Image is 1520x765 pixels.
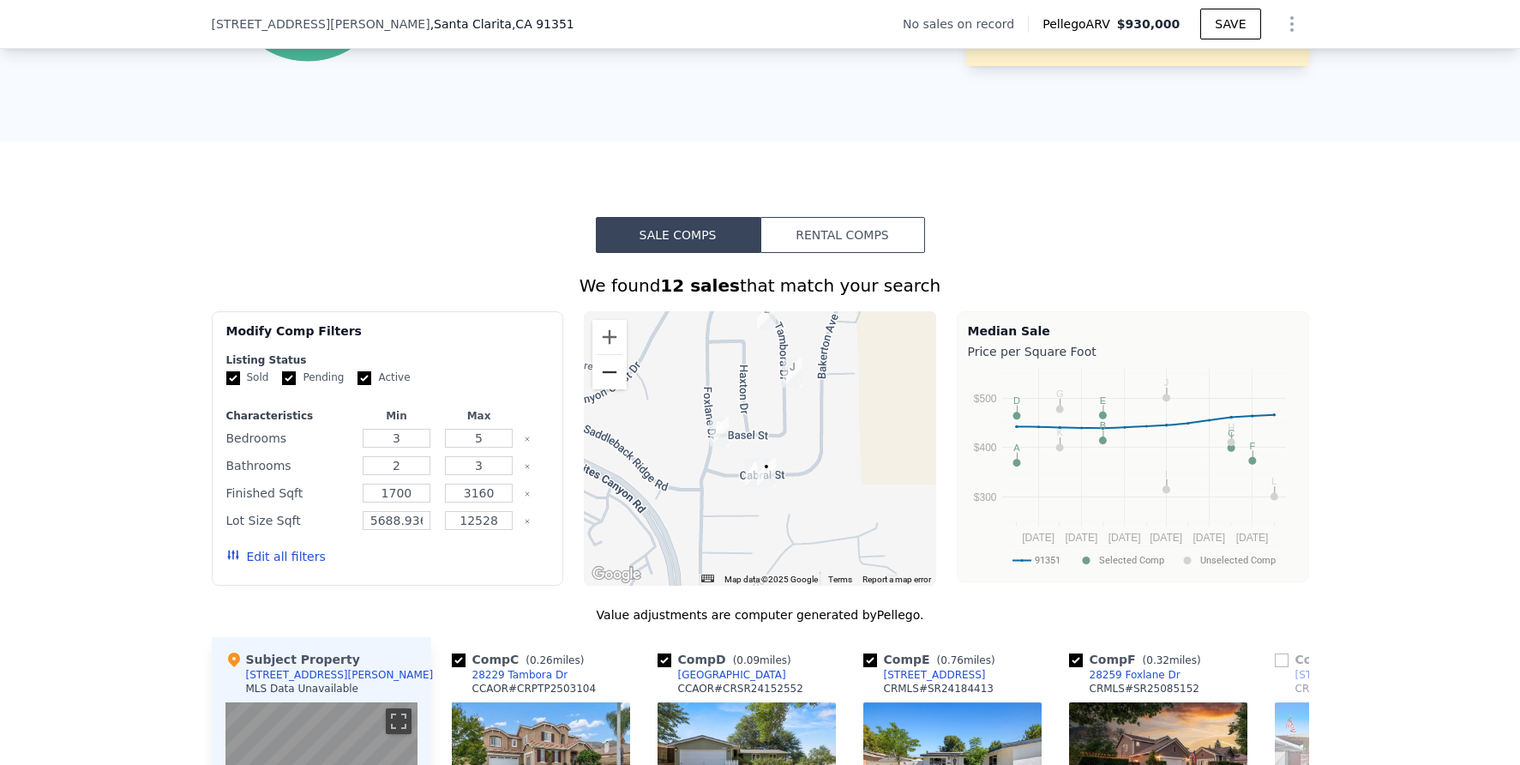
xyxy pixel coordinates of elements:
text: D [1012,395,1019,406]
button: Clear [524,491,531,497]
div: Comp F [1069,651,1208,668]
div: Comp E [863,651,1002,668]
span: 0.32 [1146,654,1169,666]
div: Bathrooms [226,454,352,478]
div: Subject Property [225,651,360,668]
div: CCAOR # CRPTP2503104 [472,682,597,696]
a: [STREET_ADDRESS] [863,668,986,682]
button: Clear [524,436,531,443]
div: Comp G [1275,651,1415,668]
span: Map data ©2025 Google [724,575,818,584]
div: [STREET_ADDRESS] [1295,668,1397,682]
div: Median Sale [968,322,1298,340]
span: [STREET_ADDRESS][PERSON_NAME] [212,15,430,33]
button: Rental Comps [760,217,925,253]
div: Characteristics [226,409,352,423]
div: 28217 Tambora Dr [757,301,776,330]
div: Comp C [452,651,592,668]
div: Listing Status [226,353,550,367]
span: 0.76 [940,654,964,666]
input: Active [357,371,371,385]
img: Google [588,563,645,586]
text: B [1099,420,1105,431]
div: Max [442,409,517,423]
span: ( miles) [726,654,798,666]
div: 28229 Tambora Dr [472,668,568,682]
button: Sale Comps [596,217,760,253]
text: K [1056,427,1063,437]
div: CRMLS # SR24184413 [884,682,994,696]
div: 28140 Tambora Dr [783,358,802,388]
button: Show Options [1275,7,1309,41]
div: Value adjustments are computer generated by Pellego . [212,606,1309,623]
span: ( miles) [519,654,591,666]
button: Clear [524,463,531,470]
a: Report a map error [862,575,931,584]
div: [STREET_ADDRESS] [884,668,986,682]
text: [DATE] [1150,532,1182,544]
text: [DATE] [1065,532,1097,544]
div: CRMLS # SR24105297 [1295,682,1405,696]
text: J [1163,377,1169,388]
text: $500 [973,393,996,405]
span: 0.26 [530,654,553,666]
button: Keyboard shortcuts [701,575,713,582]
text: [DATE] [1235,532,1268,544]
text: Selected Comp [1099,555,1164,566]
button: SAVE [1200,9,1260,39]
a: Terms [828,575,852,584]
span: $930,000 [1117,17,1181,31]
a: 28229 Tambora Dr [452,668,568,682]
span: ( miles) [930,654,1002,666]
text: H [1228,422,1235,432]
strong: 12 sales [660,275,740,296]
a: [STREET_ADDRESS] [1275,668,1397,682]
button: Zoom in [592,320,627,354]
text: A [1013,443,1020,453]
span: 0.09 [736,654,760,666]
div: Lot Size Sqft [226,509,352,533]
text: Unselected Comp [1200,555,1276,566]
text: E [1099,395,1105,406]
button: Zoom out [592,355,627,389]
text: [DATE] [1108,532,1140,544]
text: C [1228,428,1235,438]
a: Open this area in Google Maps (opens a new window) [588,563,645,586]
text: F [1249,441,1255,451]
div: We found that match your search [212,274,1309,298]
span: Pellego ARV [1042,15,1117,33]
div: MLS Data Unavailable [246,682,359,696]
span: , Santa Clarita [430,15,574,33]
div: Price per Square Foot [968,340,1298,364]
input: Pending [282,371,296,385]
div: Min [358,409,434,423]
div: CRMLS # SR25085152 [1090,682,1199,696]
text: [DATE] [1193,532,1225,544]
text: $400 [973,442,996,454]
label: Sold [226,370,269,385]
a: 28259 Foxlane Dr [1069,668,1181,682]
button: Toggle fullscreen view [386,708,412,734]
div: No sales on record [903,15,1028,33]
div: [STREET_ADDRESS][PERSON_NAME] [246,668,434,682]
text: [DATE] [1022,532,1054,544]
span: , CA 91351 [512,17,574,31]
svg: A chart. [968,364,1298,578]
div: 18902 Cabral St [745,458,764,487]
text: G [1055,389,1063,399]
button: Edit all filters [226,548,326,565]
button: Clear [524,518,531,525]
input: Sold [226,371,240,385]
div: 18838 Cabral St [757,458,776,487]
div: 18948 Basel St [710,418,729,447]
a: [GEOGRAPHIC_DATA] [658,668,786,682]
div: Finished Sqft [226,481,352,505]
text: I [1164,469,1167,479]
div: Modify Comp Filters [226,322,550,353]
label: Pending [282,370,344,385]
span: ( miles) [1136,654,1208,666]
text: 91351 [1035,555,1060,566]
div: 28259 Foxlane Dr [1090,668,1181,682]
text: L [1271,476,1277,486]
